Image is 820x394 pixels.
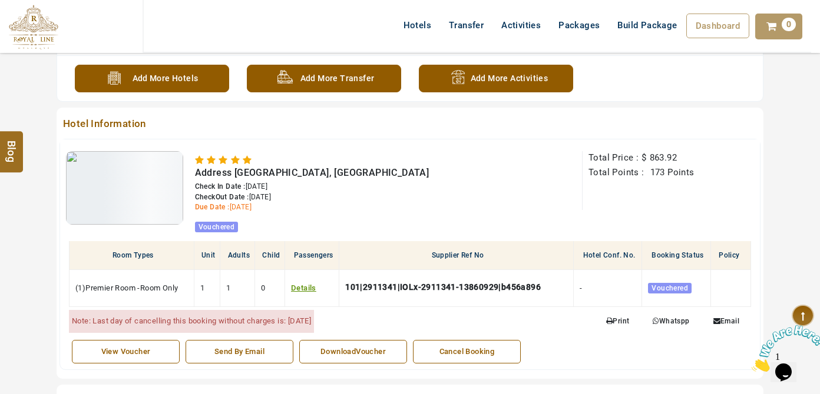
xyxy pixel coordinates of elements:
span: Vouchered [648,283,692,293]
th: Booking Status [642,241,710,270]
span: - [580,283,582,292]
a: Activities [492,14,550,37]
th: Passengers [285,241,339,270]
span: 0 [782,18,796,31]
span: 863.92 [650,152,677,163]
a: Cancel Booking [413,340,521,364]
span: (1)Premier Room -Room Only [75,283,178,292]
div: DownloadVoucher [306,346,401,358]
img: The Royal Line Holidays [9,5,58,49]
span: Vouchered [195,222,239,232]
th: Room Types [70,241,194,270]
span: [DATE] [246,182,267,191]
span: Whatspp [653,317,689,325]
span: 1 [226,283,230,292]
div: Send By Email [192,346,287,358]
span: Hotel Information [59,116,690,133]
a: Details [291,283,316,292]
span: 1 [200,283,204,292]
th: Unit [194,241,220,270]
span: Address [GEOGRAPHIC_DATA], [GEOGRAPHIC_DATA] [195,167,429,178]
div: Cancel Booking [419,346,514,358]
span: Policy [719,251,739,259]
th: Hotel Conf. No. [573,241,642,270]
span: [DATE] [230,203,252,211]
a: Email [705,313,748,330]
a: Print [597,313,638,330]
span: Add More Transfer [300,66,375,88]
span: CheckOut Date : [195,193,249,201]
span: Total Points : [588,167,644,178]
a: Whatspp [644,313,698,330]
span: Total Price : [588,152,639,163]
th: Supplier Ref No [339,241,574,270]
span: Check In Date : [195,182,246,191]
div: 101|2911341|IOLx-2911341-13860929|b456a896 [345,279,547,298]
span: Due Date : [195,203,230,211]
a: Transfer [440,14,492,37]
iframe: chat widget [747,320,820,376]
a: Build Package [609,14,686,37]
img: QHUtKzIj_0d7afd3e0a6e2457f0d2455f69492e71.jpg [66,151,183,225]
div: View Voucher [78,346,173,358]
span: Print [606,317,629,325]
span: [DATE] [249,193,271,201]
span: Dashboard [696,21,740,31]
span: Email [713,317,739,325]
a: 0 [755,14,802,39]
th: Adults [220,241,254,270]
a: Packages [550,14,609,37]
a: View Voucher [72,340,180,364]
span: Blog [4,141,19,151]
span: 173 Points [650,167,695,178]
span: 0 [261,283,265,292]
a: DownloadVoucher [299,340,407,364]
span: $ [642,152,646,163]
span: Add More Hotels [133,66,199,88]
span: Add More Activities [471,66,548,88]
th: Child [254,241,285,270]
span: 1 [5,5,9,15]
span: Note: Last day of cancelling this booking without charges is: [DATE] [72,316,311,325]
a: Hotels [395,14,440,37]
a: Send By Email [186,340,293,364]
img: Chat attention grabber [5,5,78,51]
